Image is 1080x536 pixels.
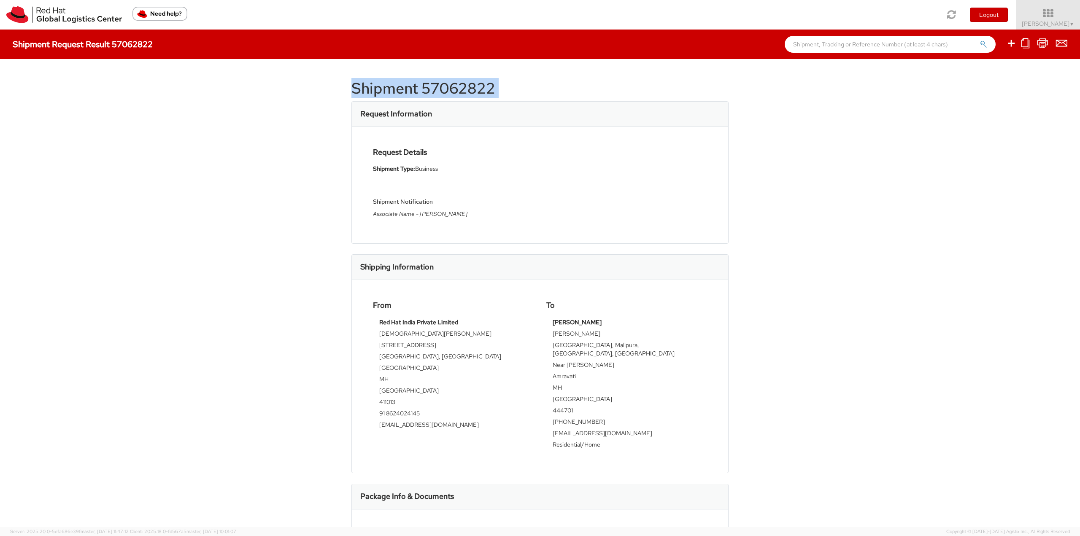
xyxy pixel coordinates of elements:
[373,199,534,205] h5: Shipment Notification
[360,110,432,118] h3: Request Information
[379,318,458,326] strong: Red Hat India Private Limited
[360,263,434,271] h3: Shipping Information
[1022,20,1075,27] span: [PERSON_NAME]
[553,361,701,372] td: Near [PERSON_NAME]
[379,352,527,364] td: [GEOGRAPHIC_DATA], [GEOGRAPHIC_DATA]
[186,528,236,534] span: master, [DATE] 10:01:07
[373,165,415,172] strong: Shipment Type:
[553,395,701,406] td: [GEOGRAPHIC_DATA]
[373,210,467,218] i: Associate Name - [PERSON_NAME]
[81,528,129,534] span: master, [DATE] 11:47:12
[553,341,701,361] td: [GEOGRAPHIC_DATA], Malipura, [GEOGRAPHIC_DATA], [GEOGRAPHIC_DATA]
[360,492,454,501] h3: Package Info & Documents
[379,420,527,432] td: [EMAIL_ADDRESS][DOMAIN_NAME]
[379,398,527,409] td: 411013
[970,8,1008,22] button: Logout
[10,528,129,534] span: Server: 2025.20.0-5efa686e39f
[553,318,602,326] strong: [PERSON_NAME]
[379,364,527,375] td: [GEOGRAPHIC_DATA]
[553,372,701,383] td: Amravati
[785,36,996,53] input: Shipment, Tracking or Reference Number (at least 4 chars)
[553,329,701,341] td: [PERSON_NAME]
[1069,21,1075,27] span: ▼
[379,409,527,420] td: 91 8624024145
[553,383,701,395] td: MH
[946,528,1070,535] span: Copyright © [DATE]-[DATE] Agistix Inc., All Rights Reserved
[553,429,701,440] td: [EMAIL_ADDRESS][DOMAIN_NAME]
[553,406,701,417] td: 444701
[379,341,527,352] td: [STREET_ADDRESS]
[379,329,527,341] td: [DEMOGRAPHIC_DATA][PERSON_NAME]
[130,528,236,534] span: Client: 2025.18.0-fd567a5
[546,301,707,310] h4: To
[373,164,534,173] li: Business
[373,148,534,156] h4: Request Details
[553,440,701,452] td: Residential/Home
[379,386,527,398] td: [GEOGRAPHIC_DATA]
[132,7,187,21] button: Need help?
[373,301,534,310] h4: From
[351,80,729,97] h1: Shipment 57062822
[553,417,701,429] td: [PHONE_NUMBER]
[13,40,153,49] h4: Shipment Request Result 57062822
[6,6,122,23] img: rh-logistics-00dfa346123c4ec078e1.svg
[379,375,527,386] td: MH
